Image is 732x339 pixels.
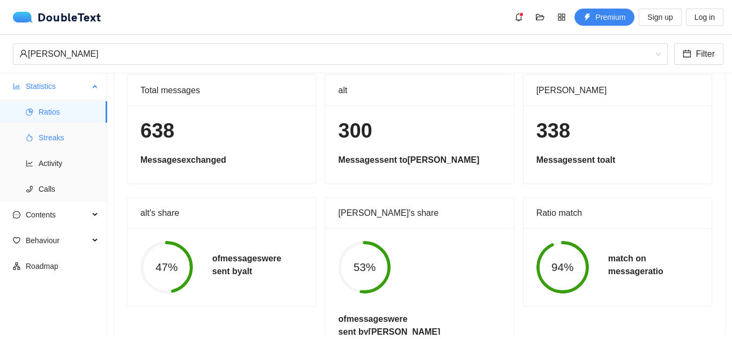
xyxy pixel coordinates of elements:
h5: of messages were sent by alt [212,252,281,278]
h1: 638 [140,118,303,144]
button: calendarFilter [674,43,723,65]
span: heart [13,237,20,244]
h1: 300 [338,118,501,144]
span: bell [511,13,527,21]
div: [PERSON_NAME] [536,75,699,106]
button: thunderboltPremium [574,9,634,26]
div: alt [338,75,501,106]
span: 53% [338,262,391,273]
span: folder-open [532,13,548,21]
h5: Messages sent to alt [536,154,699,167]
h5: of messages were sent by [PERSON_NAME] [338,313,440,338]
span: calendar [683,49,691,59]
span: Roadmap [26,255,99,277]
button: folder-open [532,9,549,26]
div: Total messages [140,75,303,106]
div: [PERSON_NAME] [19,44,652,64]
span: Premium [595,11,625,23]
span: Filter [696,47,715,61]
span: fire [26,134,33,141]
span: Statistics [26,76,89,97]
span: Ayesha Nidhi [19,44,661,64]
button: Log in [686,9,723,26]
span: user [19,49,28,58]
button: Sign up [639,9,681,26]
h1: 338 [536,118,699,144]
span: Ratios [39,101,99,123]
a: logoDoubleText [13,12,101,22]
span: appstore [554,13,570,21]
span: pie-chart [26,108,33,116]
span: Contents [26,204,89,225]
div: [PERSON_NAME]'s share [338,198,501,228]
span: Log in [694,11,715,23]
button: bell [510,9,527,26]
h5: Messages exchanged [140,154,303,167]
span: Behaviour [26,230,89,251]
span: Streaks [39,127,99,148]
h5: Messages sent to [PERSON_NAME] [338,154,501,167]
span: Activity [39,153,99,174]
span: bar-chart [13,82,20,90]
span: Calls [39,178,99,200]
span: Sign up [647,11,673,23]
span: line-chart [26,160,33,167]
span: phone [26,185,33,193]
span: 47% [140,262,193,273]
button: appstore [553,9,570,26]
span: thunderbolt [584,13,591,22]
span: message [13,211,20,219]
span: 94% [536,262,589,273]
h5: match on message ratio [608,252,663,278]
div: alt's share [140,198,303,228]
img: logo [13,12,38,22]
div: DoubleText [13,12,101,22]
div: Ratio match [536,198,699,228]
span: apartment [13,262,20,270]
